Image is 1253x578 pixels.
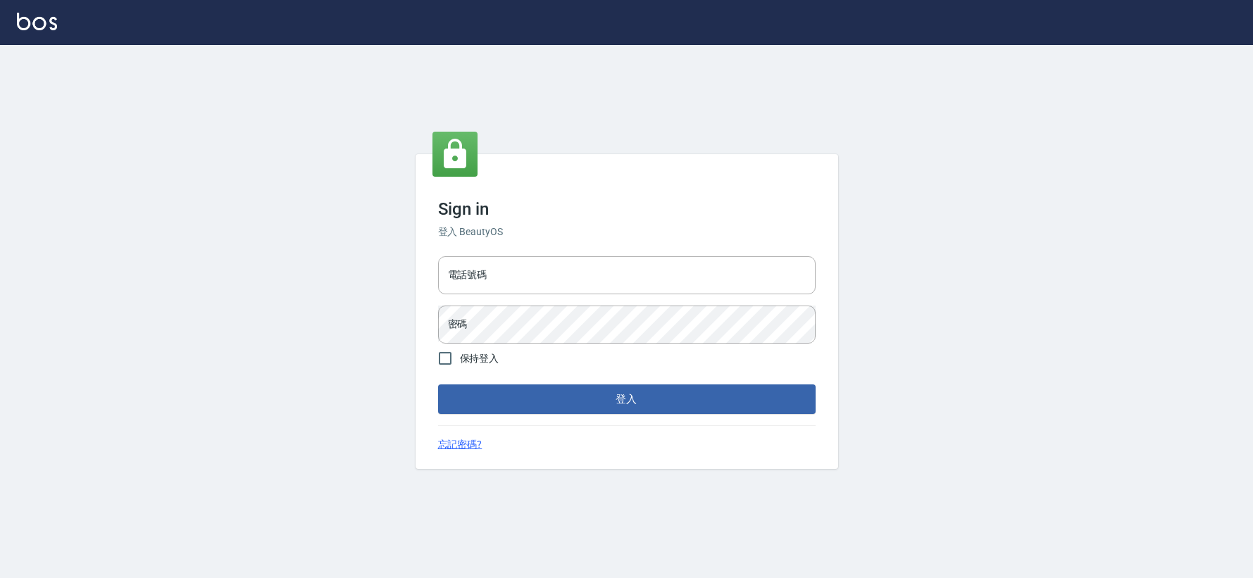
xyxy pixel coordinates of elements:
span: 保持登入 [460,351,499,366]
img: Logo [17,13,57,30]
h3: Sign in [438,199,816,219]
h6: 登入 BeautyOS [438,225,816,239]
button: 登入 [438,384,816,414]
a: 忘記密碼? [438,437,482,452]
